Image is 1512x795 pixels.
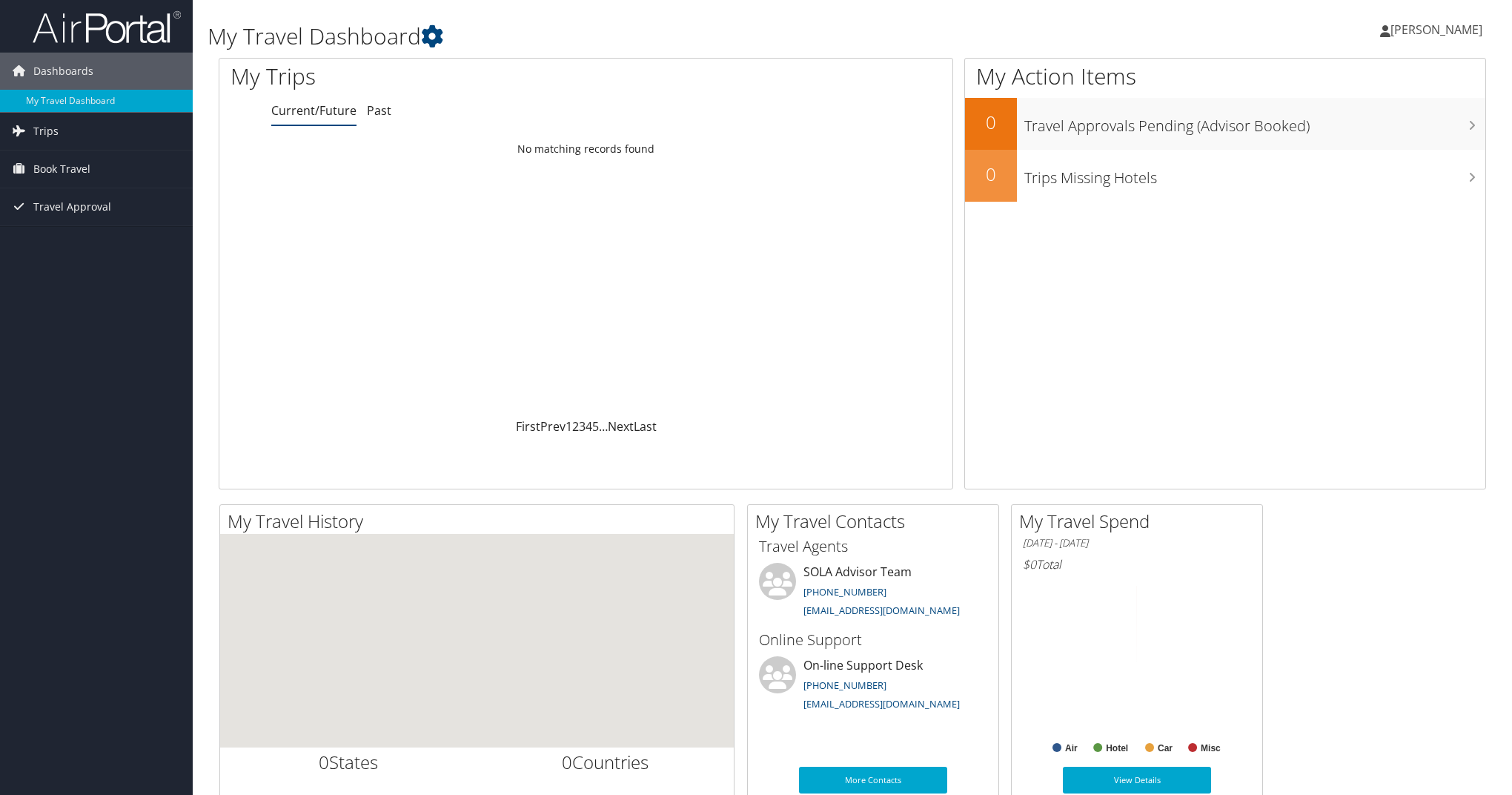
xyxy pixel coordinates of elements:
[367,102,391,119] a: Past
[1065,743,1078,753] text: Air
[540,418,566,435] a: Prev
[271,102,357,119] a: Current/Future
[572,418,579,435] a: 2
[634,418,657,435] a: Last
[1106,743,1128,753] text: Hotel
[488,750,723,775] h2: Countries
[755,509,998,534] h2: My Travel Contacts
[231,61,636,92] h1: My Trips
[586,418,592,435] a: 4
[319,750,329,774] span: 0
[1063,767,1211,794] a: View Details
[208,21,1067,52] h1: My Travel Dashboard
[965,110,1017,135] h2: 0
[803,604,960,617] a: [EMAIL_ADDRESS][DOMAIN_NAME]
[799,767,947,794] a: More Contacts
[1201,743,1221,753] text: Misc
[752,563,995,624] li: SOLA Advisor Team
[608,418,634,435] a: Next
[1023,536,1251,550] h6: [DATE] - [DATE]
[803,697,960,710] a: [EMAIL_ADDRESS][DOMAIN_NAME]
[228,509,734,534] h2: My Travel History
[759,630,987,650] h3: Online Support
[965,61,1485,92] h1: My Action Items
[33,10,181,44] img: airportal-logo.png
[752,656,995,717] li: On-line Support Desk
[1024,108,1485,136] h3: Travel Approvals Pending (Advisor Booked)
[592,418,599,435] a: 5
[1023,556,1036,573] span: $0
[759,536,987,557] h3: Travel Agents
[965,98,1485,150] a: 0Travel Approvals Pending (Advisor Booked)
[33,113,59,150] span: Trips
[566,418,572,435] a: 1
[1390,22,1482,38] span: [PERSON_NAME]
[965,150,1485,202] a: 0Trips Missing Hotels
[33,151,90,188] span: Book Travel
[562,750,572,774] span: 0
[1019,509,1262,534] h2: My Travel Spend
[1024,160,1485,188] h3: Trips Missing Hotels
[219,136,952,162] td: No matching records found
[516,418,540,435] a: First
[965,162,1017,187] h2: 0
[803,585,886,598] a: [PHONE_NUMBER]
[803,679,886,692] a: [PHONE_NUMBER]
[1023,556,1251,573] h6: Total
[599,418,608,435] span: …
[33,53,93,90] span: Dashboards
[33,188,111,225] span: Travel Approval
[579,418,586,435] a: 3
[231,750,466,775] h2: States
[1158,743,1173,753] text: Car
[1380,7,1497,52] a: [PERSON_NAME]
